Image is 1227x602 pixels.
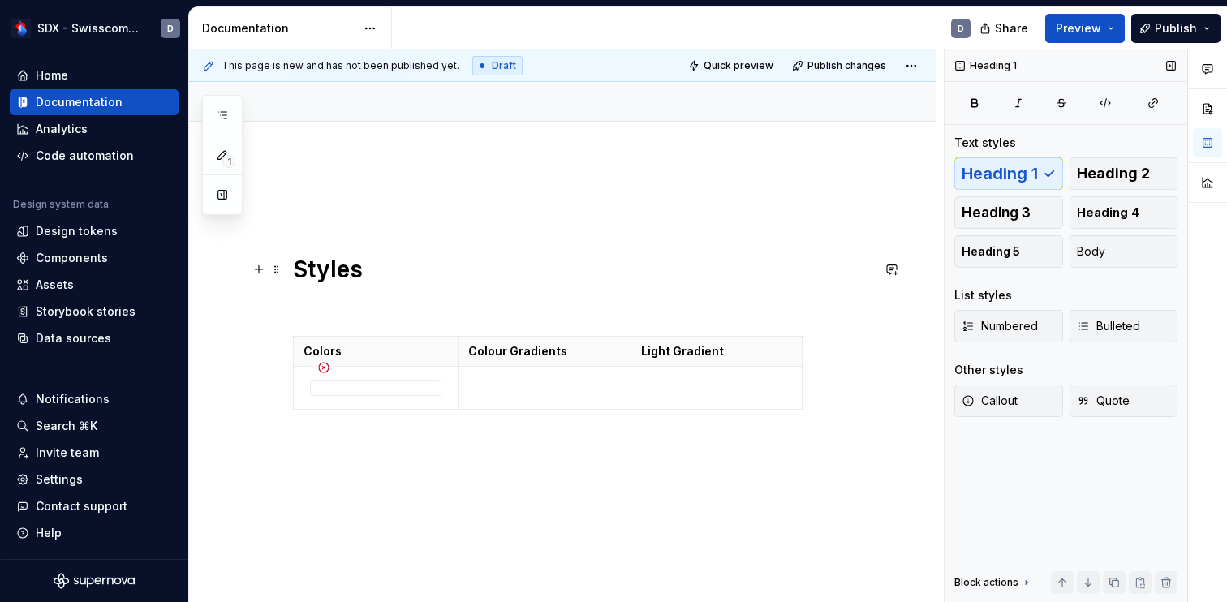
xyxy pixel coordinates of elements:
[11,19,31,38] img: fc0ed557-73b3-4f8f-bd58-0c7fdd7a87c5.png
[1070,385,1178,417] button: Quote
[10,62,179,88] a: Home
[304,343,448,359] p: Colors
[995,20,1028,37] span: Share
[807,59,886,72] span: Publish changes
[10,116,179,142] a: Analytics
[962,393,1018,409] span: Callout
[954,576,1018,589] div: Block actions
[36,250,108,266] div: Components
[10,467,179,492] a: Settings
[1077,318,1140,334] span: Bulleted
[36,148,134,164] div: Code automation
[1077,243,1105,260] span: Body
[1070,310,1178,342] button: Bulleted
[36,330,111,346] div: Data sources
[954,287,1012,303] div: List styles
[10,89,179,115] a: Documentation
[10,386,179,412] button: Notifications
[13,198,109,211] div: Design system data
[492,59,516,72] span: Draft
[704,59,773,72] span: Quick preview
[10,440,179,466] a: Invite team
[37,20,141,37] div: SDX - Swisscom Digital Experience
[962,204,1031,221] span: Heading 3
[954,362,1023,378] div: Other styles
[10,493,179,519] button: Contact support
[954,135,1016,151] div: Text styles
[10,245,179,271] a: Components
[36,471,83,488] div: Settings
[36,418,97,434] div: Search ⌘K
[1045,14,1125,43] button: Preview
[954,385,1063,417] button: Callout
[683,54,781,77] button: Quick preview
[10,143,179,169] a: Code automation
[1070,157,1178,190] button: Heading 2
[36,498,127,514] div: Contact support
[954,310,1063,342] button: Numbered
[962,243,1020,260] span: Heading 5
[222,59,459,72] span: This page is new and has not been published yet.
[1155,20,1197,37] span: Publish
[36,391,110,407] div: Notifications
[36,303,136,320] div: Storybook stories
[641,343,792,359] p: Light Gradient
[1077,166,1150,182] span: Heading 2
[54,573,135,589] svg: Supernova Logo
[36,121,88,137] div: Analytics
[10,299,179,325] a: Storybook stories
[954,235,1063,268] button: Heading 5
[36,277,74,293] div: Assets
[293,255,871,284] h1: Styles
[954,571,1033,594] div: Block actions
[962,318,1038,334] span: Numbered
[787,54,893,77] button: Publish changes
[36,445,99,461] div: Invite team
[36,94,123,110] div: Documentation
[36,223,118,239] div: Design tokens
[958,22,964,35] div: D
[1070,196,1178,229] button: Heading 4
[3,11,185,45] button: SDX - Swisscom Digital ExperienceD
[1131,14,1221,43] button: Publish
[10,218,179,244] a: Design tokens
[167,22,174,35] div: D
[10,272,179,298] a: Assets
[1077,204,1139,221] span: Heading 4
[954,196,1063,229] button: Heading 3
[10,413,179,439] button: Search ⌘K
[1070,235,1178,268] button: Body
[1077,393,1130,409] span: Quote
[10,520,179,546] button: Help
[36,525,62,541] div: Help
[468,343,622,359] p: Colour Gradients
[10,325,179,351] a: Data sources
[1056,20,1101,37] span: Preview
[202,20,355,37] div: Documentation
[36,67,68,84] div: Home
[222,155,235,168] span: 1
[971,14,1039,43] button: Share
